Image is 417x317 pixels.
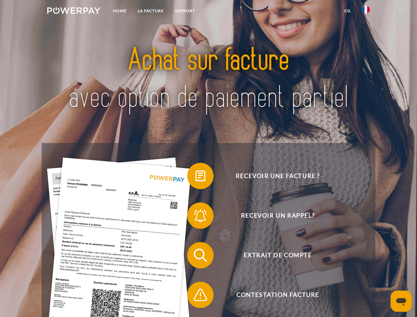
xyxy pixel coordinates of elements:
a: LA FACTURE [132,5,169,17]
button: Recevoir une facture ? [187,163,359,189]
img: qb_warning.svg [192,287,209,303]
span: Extrait de compte [197,242,359,268]
button: Extrait de compte [187,242,359,268]
a: Home [107,5,132,17]
button: Contestation Facture [187,282,359,308]
button: Recevoir un rappel? [187,202,359,229]
span: Recevoir un rappel? [197,202,359,229]
img: qb_bell.svg [192,207,209,224]
a: CG [339,5,356,17]
span: Recevoir une facture ? [197,163,359,189]
img: title-powerpay_fr.svg [63,32,354,126]
span: Contestation Facture [197,282,359,308]
img: fr [362,6,370,14]
img: logo-powerpay-white.svg [47,7,100,14]
img: qb_bill.svg [192,168,209,184]
img: qb_search.svg [192,247,209,264]
a: Support [169,5,201,17]
iframe: Bouton de lancement de la fenêtre de messagerie [391,291,412,312]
